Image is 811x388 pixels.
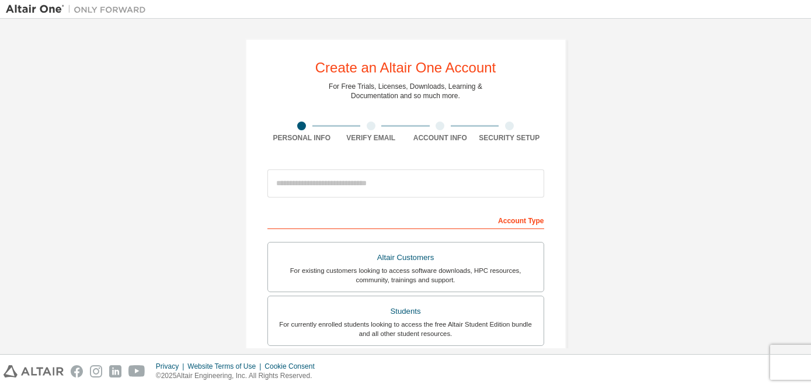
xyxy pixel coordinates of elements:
[406,133,475,143] div: Account Info
[128,365,145,377] img: youtube.svg
[336,133,406,143] div: Verify Email
[315,61,496,75] div: Create an Altair One Account
[90,365,102,377] img: instagram.svg
[109,365,121,377] img: linkedin.svg
[71,365,83,377] img: facebook.svg
[6,4,152,15] img: Altair One
[156,371,322,381] p: © 2025 Altair Engineering, Inc. All Rights Reserved.
[275,320,537,338] div: For currently enrolled students looking to access the free Altair Student Edition bundle and all ...
[275,250,537,266] div: Altair Customers
[187,362,264,371] div: Website Terms of Use
[264,362,321,371] div: Cookie Consent
[275,266,537,285] div: For existing customers looking to access software downloads, HPC resources, community, trainings ...
[329,82,482,101] div: For Free Trials, Licenses, Downloads, Learning & Documentation and so much more.
[267,133,337,143] div: Personal Info
[4,365,64,377] img: altair_logo.svg
[267,210,544,229] div: Account Type
[475,133,544,143] div: Security Setup
[156,362,187,371] div: Privacy
[275,303,537,320] div: Students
